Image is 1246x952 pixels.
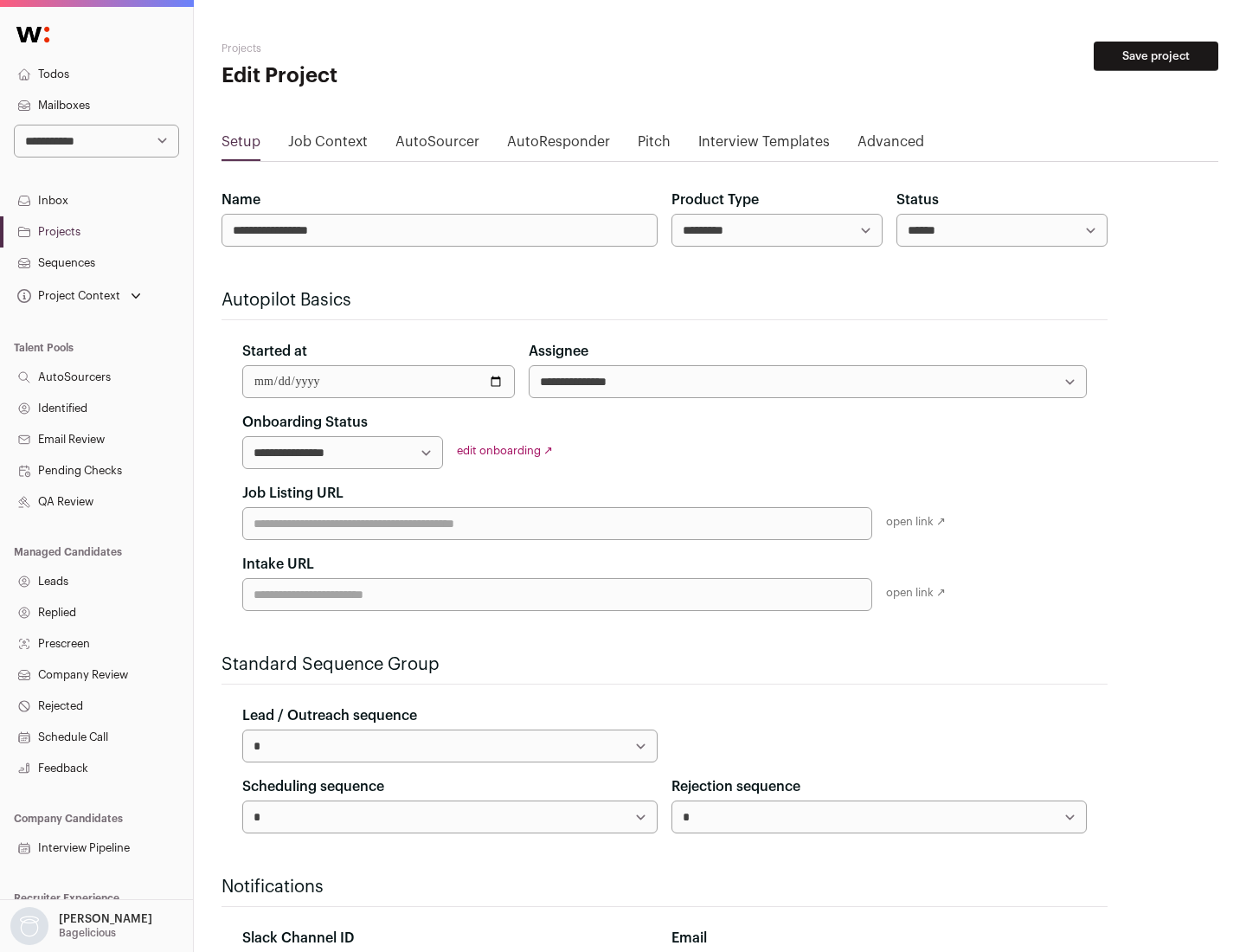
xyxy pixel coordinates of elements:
[222,132,260,159] a: Setup
[395,132,479,159] a: AutoSourcer
[671,776,800,797] label: Rejection sequence
[222,875,1108,899] h2: Notifications
[7,17,59,52] img: Wellfound
[638,132,671,159] a: Pitch
[222,190,260,210] label: Name
[529,341,588,362] label: Assignee
[242,776,384,797] label: Scheduling sequence
[1094,42,1218,71] button: Save project
[896,190,939,210] label: Status
[857,132,924,159] a: Advanced
[59,926,116,940] p: Bagelicious
[242,483,344,504] label: Job Listing URL
[671,190,759,210] label: Product Type
[457,445,553,456] a: edit onboarding ↗
[242,341,307,362] label: Started at
[222,653,1108,677] h2: Standard Sequence Group
[242,412,368,433] label: Onboarding Status
[507,132,610,159] a: AutoResponder
[288,132,368,159] a: Job Context
[242,928,354,949] label: Slack Channel ID
[14,284,145,308] button: Open dropdown
[222,42,554,55] h2: Projects
[14,289,120,303] div: Project Context
[242,554,314,575] label: Intake URL
[242,705,417,726] label: Lead / Outreach sequence
[7,907,156,945] button: Open dropdown
[59,912,152,926] p: [PERSON_NAME]
[698,132,830,159] a: Interview Templates
[671,928,1087,949] div: Email
[10,907,48,945] img: nopic.png
[222,62,554,90] h1: Edit Project
[222,288,1108,312] h2: Autopilot Basics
